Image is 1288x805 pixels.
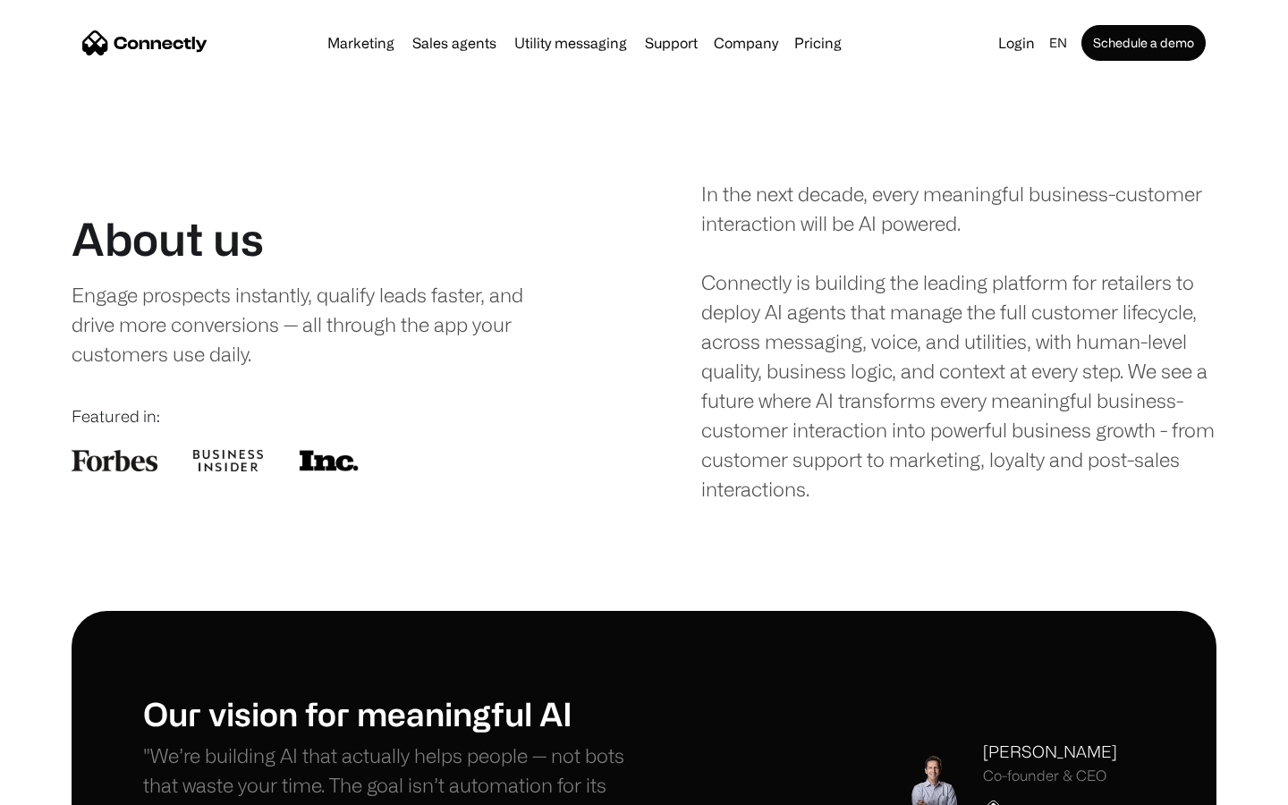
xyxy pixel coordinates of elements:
a: Pricing [787,36,849,50]
a: Support [638,36,705,50]
a: Utility messaging [507,36,634,50]
h1: Our vision for meaningful AI [143,694,644,733]
div: [PERSON_NAME] [983,740,1117,764]
a: Marketing [320,36,402,50]
a: Sales agents [405,36,504,50]
a: Schedule a demo [1081,25,1206,61]
div: Company [714,30,778,55]
a: Login [991,30,1042,55]
h1: About us [72,212,264,266]
ul: Language list [36,774,107,799]
div: Featured in: [72,404,587,428]
div: In the next decade, every meaningful business-customer interaction will be AI powered. Connectly ... [701,179,1216,504]
aside: Language selected: English [18,772,107,799]
div: Co-founder & CEO [983,767,1117,784]
div: Engage prospects instantly, qualify leads faster, and drive more conversions — all through the ap... [72,280,561,369]
div: en [1049,30,1067,55]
